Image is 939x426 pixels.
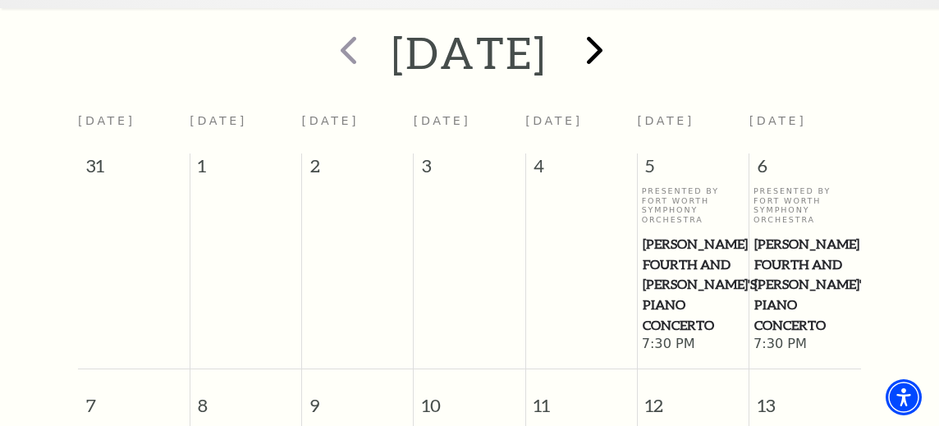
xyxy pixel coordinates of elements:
[526,153,637,186] span: 4
[190,114,247,127] span: [DATE]
[414,153,524,186] span: 3
[638,153,749,186] span: 5
[642,186,745,224] p: Presented By Fort Worth Symphony Orchestra
[749,114,807,127] span: [DATE]
[563,24,623,82] button: next
[749,369,861,426] span: 13
[753,186,857,224] p: Presented By Fort Worth Symphony Orchestra
[526,369,637,426] span: 11
[190,369,301,426] span: 8
[302,114,360,127] span: [DATE]
[414,369,524,426] span: 10
[749,153,861,186] span: 6
[886,379,922,415] div: Accessibility Menu
[78,153,190,186] span: 31
[78,114,135,127] span: [DATE]
[637,114,694,127] span: [DATE]
[642,336,745,354] span: 7:30 PM
[302,153,413,186] span: 2
[190,153,301,186] span: 1
[78,369,190,426] span: 7
[316,24,376,82] button: prev
[525,114,583,127] span: [DATE]
[754,234,856,336] span: [PERSON_NAME] Fourth and [PERSON_NAME]'s Piano Concerto
[638,369,749,426] span: 12
[414,114,471,127] span: [DATE]
[392,26,547,79] h2: [DATE]
[753,336,857,354] span: 7:30 PM
[643,234,744,336] span: [PERSON_NAME] Fourth and [PERSON_NAME]'s Piano Concerto
[302,369,413,426] span: 9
